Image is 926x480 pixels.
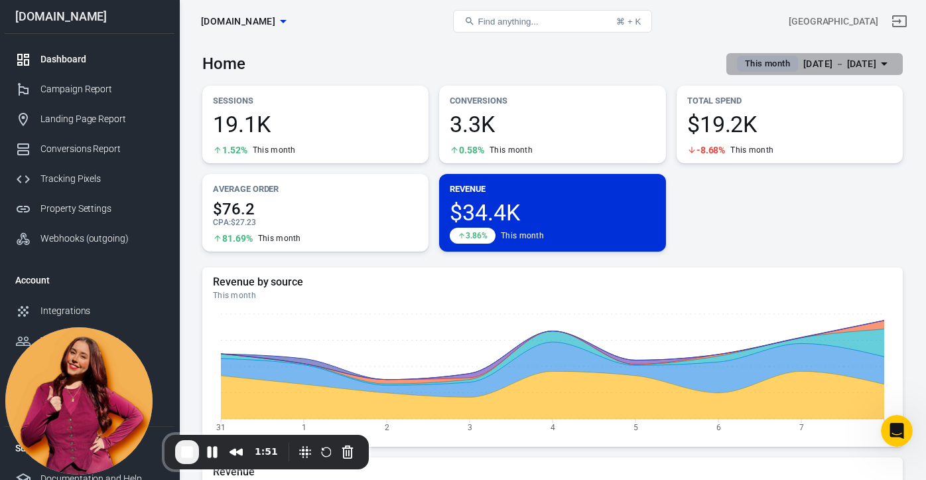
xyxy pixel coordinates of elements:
[5,296,174,326] a: Integrations
[696,145,726,155] span: -8.68%
[5,356,174,386] a: User Settings
[490,145,533,155] div: This month
[450,94,655,108] p: Conversions
[213,276,892,289] h5: Revenue by source
[716,422,721,432] tspan: 6
[730,145,773,155] div: This month
[5,74,174,104] a: Campaign Report
[478,17,538,27] span: Find anything...
[450,201,655,224] span: $34.4K
[216,422,226,432] tspan: 31
[222,234,253,243] span: 81.69%
[202,54,245,73] h3: Home
[40,52,164,66] div: Dashboard
[258,233,301,244] div: This month
[201,13,275,30] span: microbakeryschool.com
[253,145,296,155] div: This month
[740,57,795,70] span: This month
[803,56,876,72] div: [DATE] － [DATE]
[213,94,418,108] p: Sessions
[5,11,174,23] div: [DOMAIN_NAME]
[5,164,174,194] a: Tracking Pixels
[213,465,892,479] h5: Revenue
[799,422,804,432] tspan: 7
[40,232,164,246] div: Webhooks (outgoing)
[5,104,174,134] a: Landing Page Report
[213,182,418,196] p: Average Order
[302,422,306,432] tspan: 1
[450,182,655,196] p: Revenue
[222,145,247,155] span: 1.52%
[501,230,544,241] div: This month
[5,386,174,421] a: Sign out
[213,113,418,135] span: 19.1K
[213,290,892,301] div: This month
[633,422,638,432] tspan: 5
[551,422,555,432] tspan: 4
[196,9,291,34] button: [DOMAIN_NAME]
[5,264,174,296] li: Account
[881,415,913,447] iframe: Intercom live chat
[40,82,164,96] div: Campaign Report
[231,218,256,227] span: $27.23
[5,44,174,74] a: Dashboard
[459,145,484,155] span: 0.58%
[884,5,915,37] a: Sign out
[468,422,472,432] tspan: 3
[453,10,652,33] button: Find anything...⌘ + K
[213,201,418,217] span: $76.2
[687,94,892,108] p: Total Spend
[687,113,892,135] span: $19.2K
[616,17,641,27] div: ⌘ + K
[385,422,389,432] tspan: 2
[40,304,164,318] div: Integrations
[5,326,174,356] a: Team Management
[5,134,174,164] a: Conversions Report
[213,218,231,227] span: CPA :
[5,194,174,224] a: Property Settings
[450,113,655,135] span: 3.3K
[5,224,174,254] a: Webhooks (outgoing)
[40,172,164,186] div: Tracking Pixels
[40,112,164,126] div: Landing Page Report
[5,432,174,464] li: Support
[40,202,164,216] div: Property Settings
[466,232,488,240] span: 3.86%
[726,53,903,75] button: This month[DATE] － [DATE]
[789,15,878,29] div: Account id: TESz9J2d
[40,142,164,156] div: Conversions Report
